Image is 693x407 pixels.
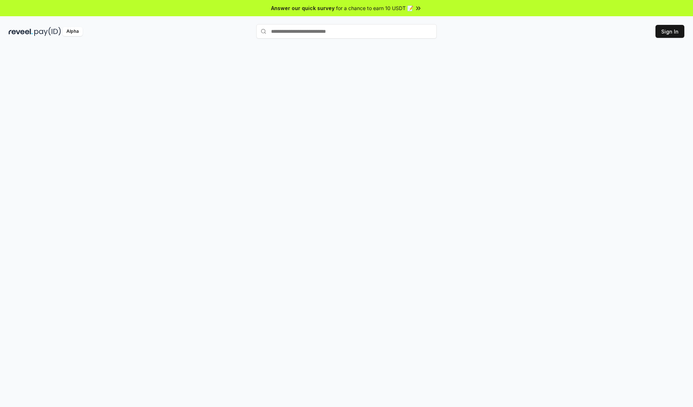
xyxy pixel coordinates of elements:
div: Alpha [62,27,83,36]
span: Answer our quick survey [271,4,335,12]
img: reveel_dark [9,27,33,36]
img: pay_id [34,27,61,36]
button: Sign In [655,25,684,38]
span: for a chance to earn 10 USDT 📝 [336,4,413,12]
